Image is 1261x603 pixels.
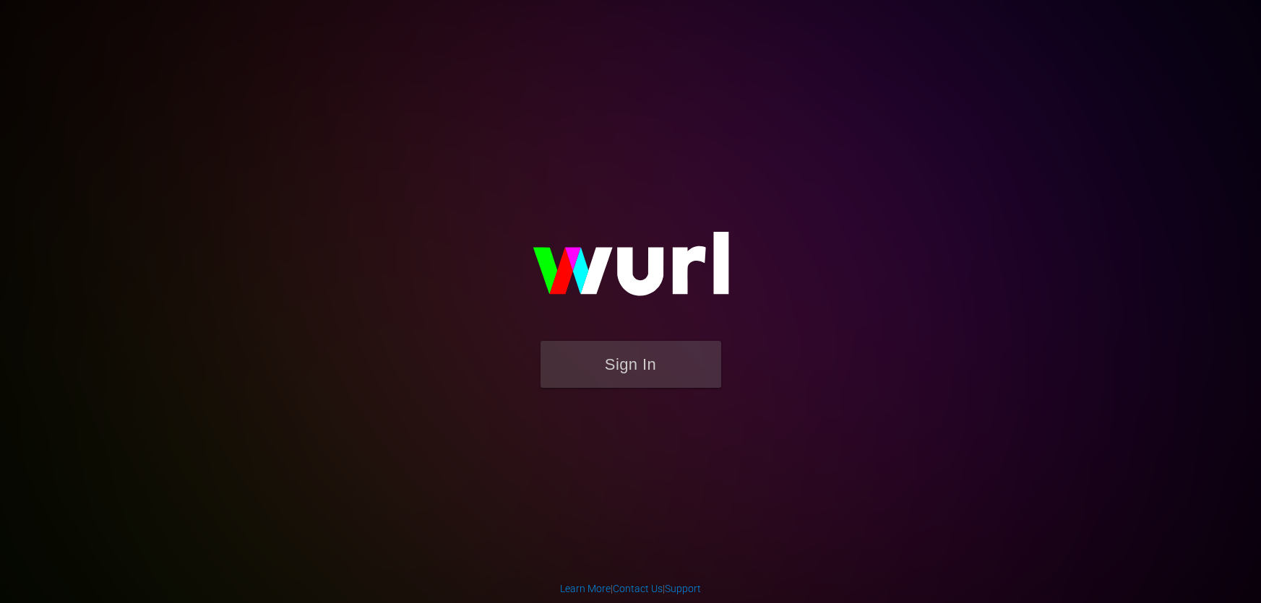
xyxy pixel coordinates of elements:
a: Contact Us [613,583,663,594]
a: Learn More [560,583,611,594]
div: | | [560,581,701,596]
a: Support [665,583,701,594]
button: Sign In [541,341,721,388]
img: wurl-logo-on-black-223613ac3d8ba8fe6dc639794a292ebdb59501304c7dfd60c99c58986ef67473.svg [486,201,775,341]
